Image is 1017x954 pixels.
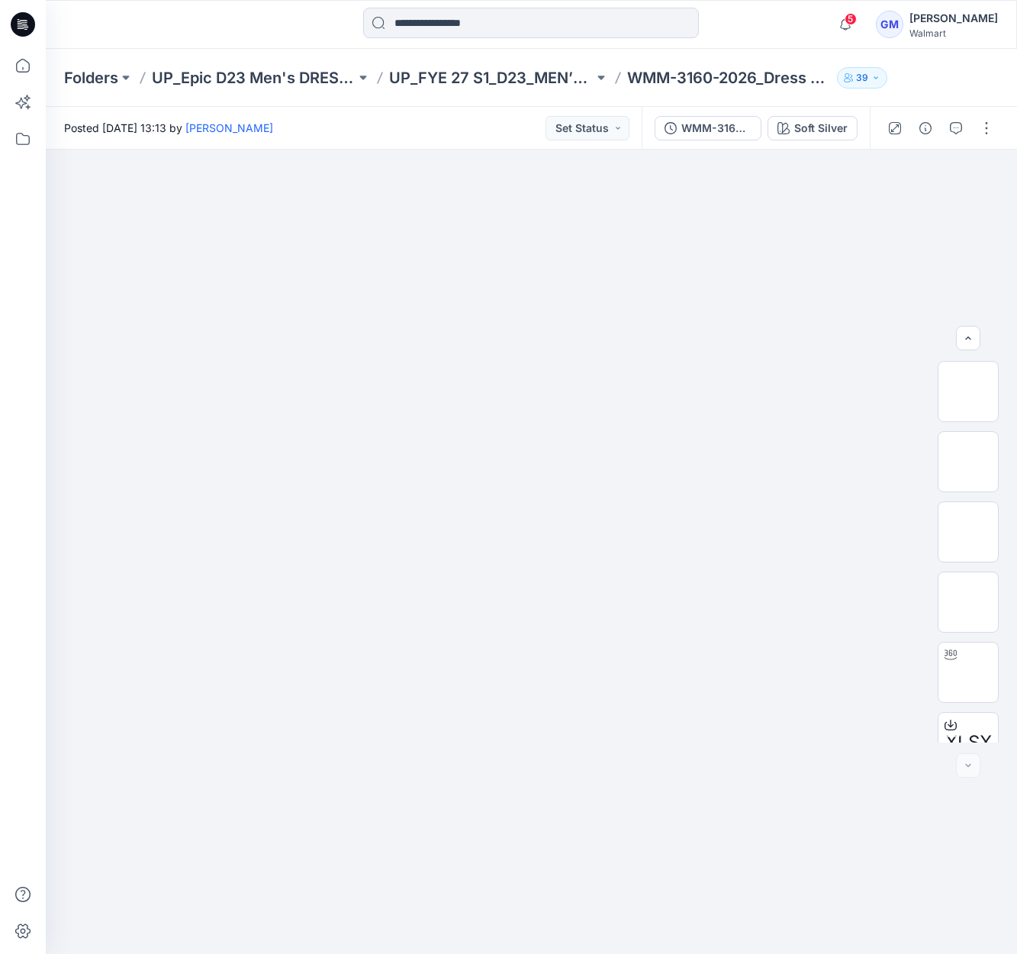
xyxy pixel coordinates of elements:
[909,9,998,27] div: [PERSON_NAME]
[856,69,868,86] p: 39
[913,116,938,140] button: Details
[655,116,761,140] button: WMM-3160-2026_Dress Comfort Pleated Pant_Full colorway
[152,67,356,89] a: UP_Epic D23 Men's DRESSWEAR
[627,67,831,89] p: WMM-3160-2026_Dress Comfort Pleated Pant
[389,67,593,89] a: UP_FYE 27 S1_D23_MEN’S DRESS EPIC
[845,13,857,25] span: 5
[945,729,992,756] span: XLSX
[876,11,903,38] div: GM
[64,120,273,136] span: Posted [DATE] 13:13 by
[64,67,118,89] a: Folders
[681,120,751,137] div: WMM-3160-2026_Dress Comfort Pleated Pant_Full colorway
[837,67,887,89] button: 39
[768,116,858,140] button: Soft Silver
[185,121,273,134] a: [PERSON_NAME]
[794,120,848,137] div: Soft Silver
[909,27,998,39] div: Walmart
